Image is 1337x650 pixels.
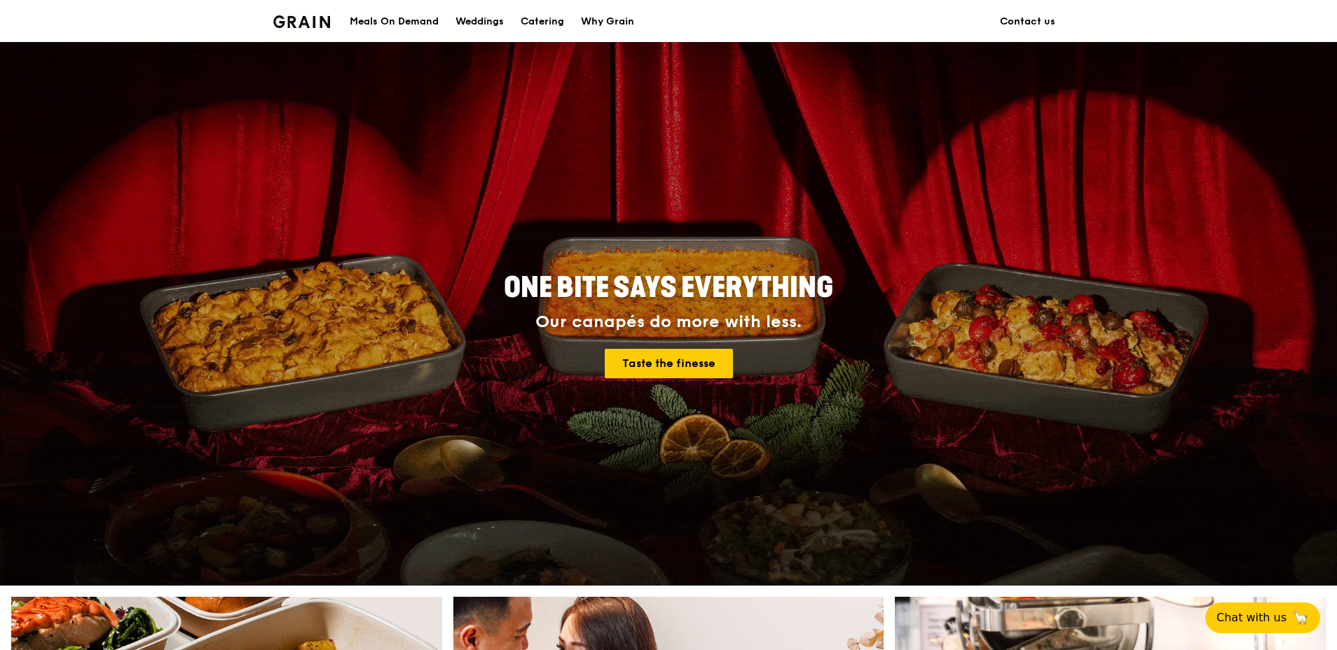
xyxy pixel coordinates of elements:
div: Our canapés do more with less. [416,312,921,332]
span: ONE BITE SAYS EVERYTHING [504,271,833,305]
button: Chat with us🦙 [1205,602,1320,633]
div: Catering [521,1,564,43]
div: Why Grain [581,1,634,43]
a: Contact us [992,1,1064,43]
span: Chat with us [1216,609,1287,626]
img: Grain [273,15,330,28]
div: Weddings [455,1,504,43]
span: 🦙 [1292,609,1309,626]
a: Why Grain [572,1,643,43]
a: Taste the finesse [605,349,733,378]
a: Catering [512,1,572,43]
a: Weddings [447,1,512,43]
div: Meals On Demand [350,1,439,43]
